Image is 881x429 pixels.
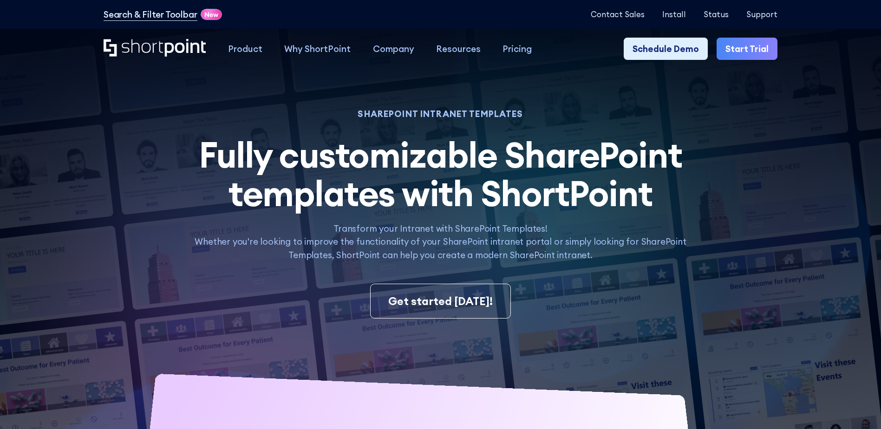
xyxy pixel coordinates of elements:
iframe: Chat Widget [835,384,881,429]
div: Resources [436,42,481,55]
div: Company [373,42,414,55]
a: Start Trial [717,38,777,59]
a: Schedule Demo [624,38,708,59]
a: Get started [DATE]! [370,284,511,319]
a: Home [104,39,206,58]
a: Install [662,10,686,19]
div: Product [228,42,262,55]
div: Why ShortPoint [284,42,351,55]
a: Support [746,10,777,19]
a: Why ShortPoint [274,38,362,59]
p: Transform your Intranet with SharePoint Templates! Whether you're looking to improve the function... [183,222,698,261]
div: Get started [DATE]! [388,293,493,310]
a: Company [362,38,425,59]
div: Pricing [502,42,532,55]
a: Status [704,10,729,19]
a: Contact Sales [591,10,645,19]
a: Product [217,38,273,59]
h1: SHAREPOINT INTRANET TEMPLATES [183,110,698,118]
a: Resources [425,38,491,59]
span: Fully customizable SharePoint templates with ShortPoint [199,132,682,215]
a: Pricing [492,38,543,59]
a: Search & Filter Toolbar [104,8,197,21]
